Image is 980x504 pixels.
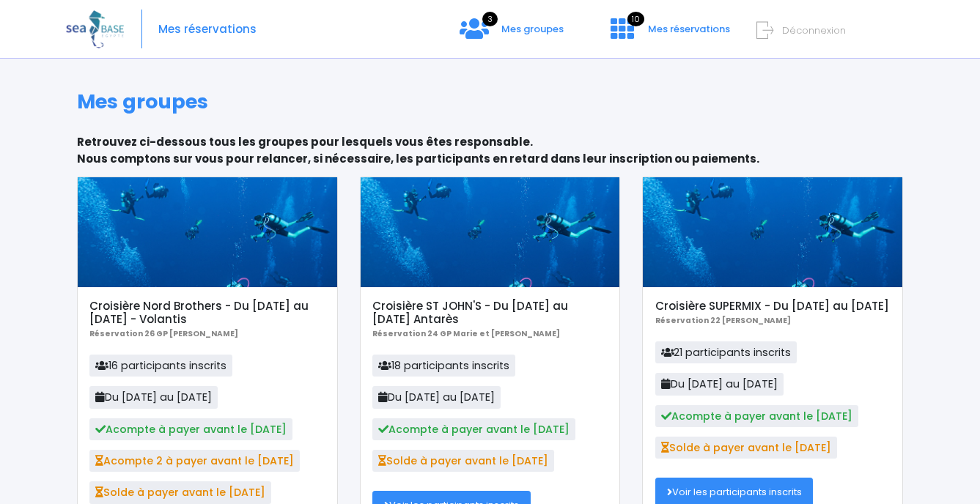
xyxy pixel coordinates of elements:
[655,437,837,459] span: Solde à payer avant le [DATE]
[77,134,903,167] p: Retrouvez ci-dessous tous les groupes pour lesquels vous êtes responsable. Nous comptons sur vous...
[655,373,784,395] span: Du [DATE] au [DATE]
[782,23,846,37] span: Déconnexion
[372,328,560,339] b: Réservation 24 GP Marie et [PERSON_NAME]
[77,90,903,114] h1: Mes groupes
[89,418,292,440] span: Acompte à payer avant le [DATE]
[648,22,730,36] span: Mes réservations
[448,27,575,41] a: 3 Mes groupes
[89,450,300,472] span: Acompte 2 à payer avant le [DATE]
[501,22,564,36] span: Mes groupes
[655,341,797,363] span: 21 participants inscrits
[89,328,238,339] b: Réservation 26 GP [PERSON_NAME]
[372,450,554,472] span: Solde à payer avant le [DATE]
[372,418,575,440] span: Acompte à payer avant le [DATE]
[372,355,515,377] span: 18 participants inscrits
[599,27,739,41] a: 10 Mes réservations
[89,481,271,503] span: Solde à payer avant le [DATE]
[655,315,791,326] b: Réservation 22 [PERSON_NAME]
[89,386,218,408] span: Du [DATE] au [DATE]
[627,12,644,26] span: 10
[655,405,858,427] span: Acompte à payer avant le [DATE]
[372,300,608,326] h5: Croisière ST JOHN'S - Du [DATE] au [DATE] Antarès
[89,300,325,326] h5: Croisière Nord Brothers - Du [DATE] au [DATE] - Volantis
[482,12,498,26] span: 3
[655,300,891,313] h5: Croisière SUPERMIX - Du [DATE] au [DATE]
[89,355,232,377] span: 16 participants inscrits
[372,386,501,408] span: Du [DATE] au [DATE]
